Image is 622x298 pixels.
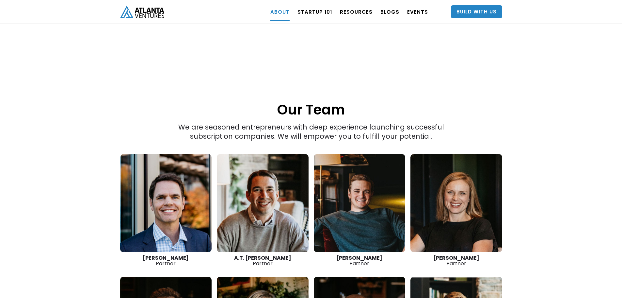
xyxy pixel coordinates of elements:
div: Partner [314,255,406,266]
a: RESOURCES [340,3,373,21]
h1: Our Team [120,68,502,119]
a: ABOUT [270,3,290,21]
strong: [PERSON_NAME] [433,254,479,262]
a: EVENTS [407,3,428,21]
strong: [PERSON_NAME] [143,254,189,262]
a: BLOGS [380,3,399,21]
a: Build With Us [451,5,502,18]
div: Partner [120,255,212,266]
div: Partner [217,255,309,266]
div: Partner [410,255,502,266]
strong: [PERSON_NAME] [336,254,382,262]
strong: A.T. [PERSON_NAME] [234,254,291,262]
a: Startup 101 [297,3,332,21]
